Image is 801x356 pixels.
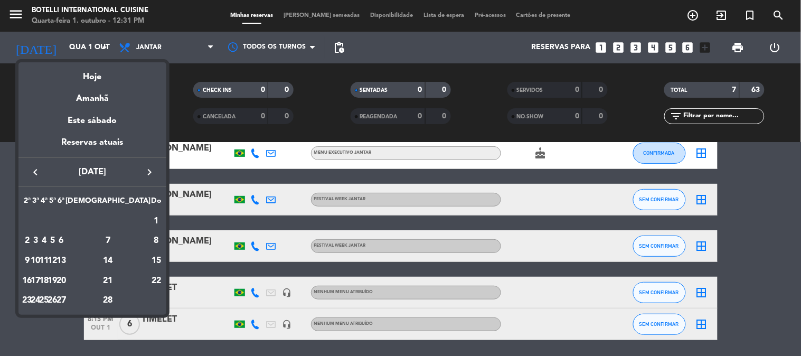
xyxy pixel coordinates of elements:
div: Hoje [18,62,166,84]
th: Sábado [65,195,150,211]
div: 13 [57,252,65,270]
td: 3 de fevereiro de 2026 [31,231,40,251]
td: 14 de fevereiro de 2026 [65,251,150,271]
th: Sexta-feira [57,195,65,211]
td: 17 de fevereiro de 2026 [31,271,40,291]
td: 23 de fevereiro de 2026 [23,291,31,311]
div: 21 [70,272,146,290]
span: [DATE] [45,165,140,179]
button: keyboard_arrow_left [26,165,45,179]
div: 12 [49,252,56,270]
td: 1 de fevereiro de 2026 [150,211,162,231]
td: 26 de fevereiro de 2026 [48,291,56,311]
div: 23 [23,292,31,310]
td: 4 de fevereiro de 2026 [40,231,48,251]
td: 8 de fevereiro de 2026 [150,231,162,251]
th: Quarta-feira [40,195,48,211]
td: 16 de fevereiro de 2026 [23,271,31,291]
div: 25 [40,292,48,310]
td: 12 de fevereiro de 2026 [48,251,56,271]
div: 15 [151,252,162,270]
th: Domingo [150,195,162,211]
div: 20 [57,272,65,290]
div: 2 [23,232,31,250]
td: 22 de fevereiro de 2026 [150,271,162,291]
div: 8 [151,232,162,250]
div: 5 [49,232,56,250]
th: Segunda-feira [23,195,31,211]
div: 28 [70,292,146,310]
td: 20 de fevereiro de 2026 [57,271,65,291]
div: 7 [70,232,146,250]
div: 22 [151,272,162,290]
td: 7 de fevereiro de 2026 [65,231,150,251]
td: 19 de fevereiro de 2026 [48,271,56,291]
td: 10 de fevereiro de 2026 [31,251,40,271]
th: Terça-feira [31,195,40,211]
td: 2 de fevereiro de 2026 [23,231,31,251]
td: 6 de fevereiro de 2026 [57,231,65,251]
div: 17 [32,272,40,290]
td: 28 de fevereiro de 2026 [65,291,150,311]
div: 18 [40,272,48,290]
div: 9 [23,252,31,270]
div: 6 [57,232,65,250]
td: 27 de fevereiro de 2026 [57,291,65,311]
td: 11 de fevereiro de 2026 [40,251,48,271]
div: Este sábado [18,106,166,136]
div: 19 [49,272,56,290]
td: 25 de fevereiro de 2026 [40,291,48,311]
div: 3 [32,232,40,250]
td: 21 de fevereiro de 2026 [65,271,150,291]
th: Quinta-feira [48,195,56,211]
td: 24 de fevereiro de 2026 [31,291,40,311]
div: Amanhã [18,84,166,106]
div: 1 [151,212,162,230]
div: 24 [32,292,40,310]
i: keyboard_arrow_left [29,166,42,179]
td: 9 de fevereiro de 2026 [23,251,31,271]
div: 10 [32,252,40,270]
td: 15 de fevereiro de 2026 [150,251,162,271]
div: 16 [23,272,31,290]
div: 27 [57,292,65,310]
div: 14 [70,252,146,270]
td: 18 de fevereiro de 2026 [40,271,48,291]
td: 13 de fevereiro de 2026 [57,251,65,271]
div: Reservas atuais [18,136,166,157]
div: 11 [40,252,48,270]
td: 5 de fevereiro de 2026 [48,231,56,251]
i: keyboard_arrow_right [143,166,156,179]
div: 26 [49,292,56,310]
td: FEV [23,211,150,231]
div: 4 [40,232,48,250]
button: keyboard_arrow_right [140,165,159,179]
